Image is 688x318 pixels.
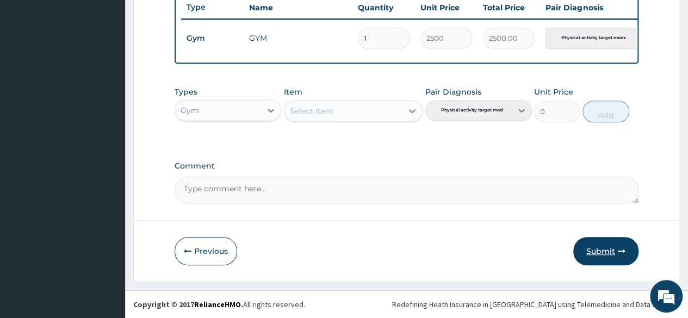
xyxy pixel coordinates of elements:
[425,86,481,97] label: Pair Diagnosis
[290,105,333,116] div: Select Item
[175,237,237,265] button: Previous
[392,299,680,310] div: Redefining Heath Insurance in [GEOGRAPHIC_DATA] using Telemedicine and Data Science!
[133,300,243,309] strong: Copyright © 2017 .
[534,86,573,97] label: Unit Price
[244,27,352,49] td: GYM
[5,207,207,245] textarea: Type your message and hit 'Enter'
[194,300,241,309] a: RelianceHMO
[125,290,688,318] footer: All rights reserved.
[20,54,44,82] img: d_794563401_company_1708531726252_794563401
[181,105,199,116] div: Gym
[57,61,183,75] div: Chat with us now
[175,161,639,171] label: Comment
[284,86,302,97] label: Item
[573,237,639,265] button: Submit
[178,5,204,32] div: Minimize live chat window
[582,101,629,122] button: Add
[63,92,150,202] span: We're online!
[175,88,197,97] label: Types
[181,28,244,48] td: Gym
